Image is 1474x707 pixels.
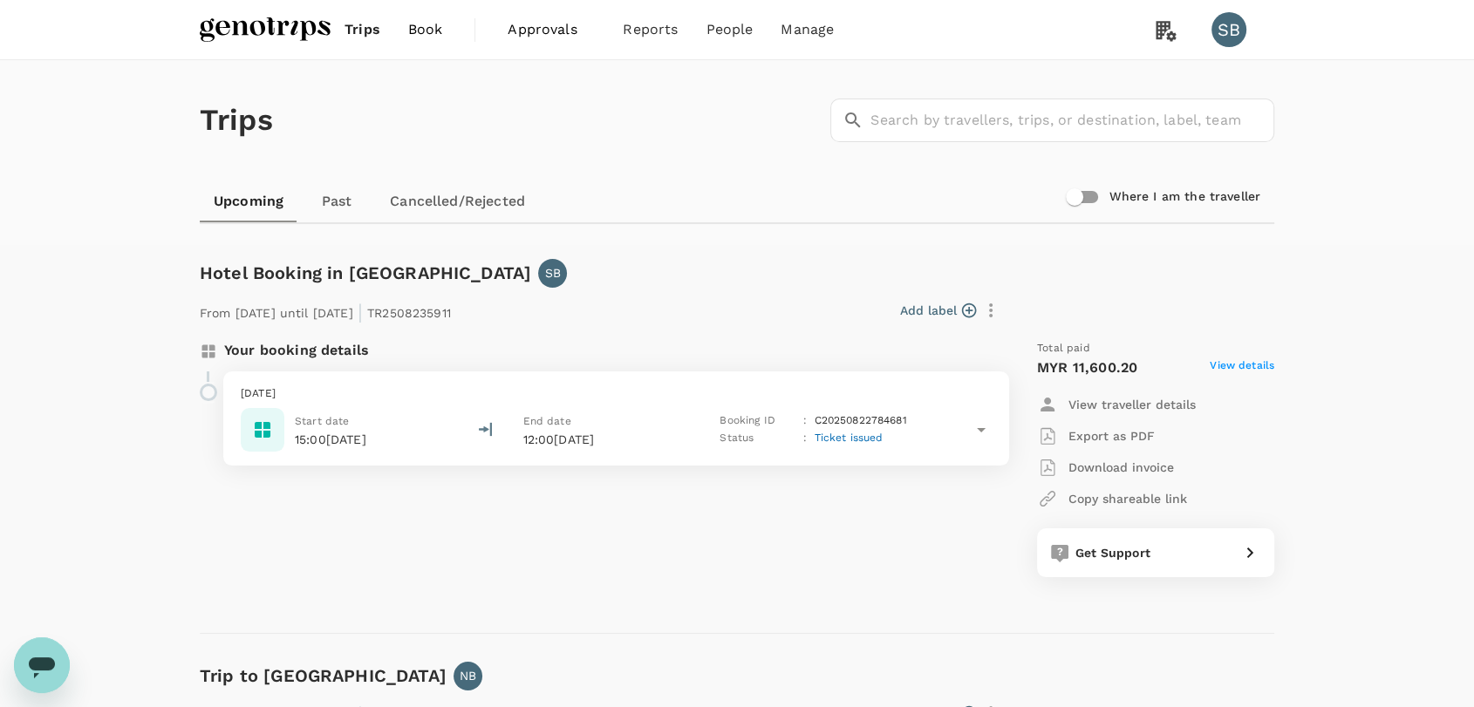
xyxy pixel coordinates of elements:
button: View traveller details [1037,389,1196,420]
p: 15:00[DATE] [295,431,366,448]
span: End date [523,415,571,427]
h6: Hotel Booking in [GEOGRAPHIC_DATA] [200,259,531,287]
span: Reports [623,19,678,40]
p: NB [460,667,476,684]
input: Search by travellers, trips, or destination, label, team [870,99,1274,142]
button: Add label [900,302,976,319]
button: Copy shareable link [1037,483,1187,514]
a: Cancelled/Rejected [376,180,539,222]
div: SB [1211,12,1246,47]
span: Get Support [1075,546,1150,560]
span: Trips [345,19,380,40]
button: Download invoice [1037,452,1174,483]
p: : [803,430,807,447]
button: Export as PDF [1037,420,1155,452]
p: Copy shareable link [1068,490,1187,507]
p: Your booking details [224,340,369,361]
span: View details [1210,357,1274,378]
img: Genotrips - ALL [200,10,331,49]
p: C20250822784681 [814,412,906,430]
p: [DATE] [241,385,992,403]
h1: Trips [200,60,273,180]
p: View traveller details [1068,396,1196,413]
a: Upcoming [200,180,297,222]
span: Book [408,19,443,40]
p: Status [720,430,796,447]
p: Download invoice [1068,459,1174,476]
span: Approvals [508,19,595,40]
iframe: Button to launch messaging window [14,637,70,693]
span: People [706,19,753,40]
span: Manage [781,19,834,40]
p: 12:00[DATE] [523,431,689,448]
span: | [358,300,363,324]
h6: Where I am the traveller [1109,187,1260,207]
p: Booking ID [720,412,796,430]
a: Past [297,180,376,222]
p: MYR 11,600.20 [1037,357,1137,378]
p: Export as PDF [1068,427,1155,445]
span: Total paid [1037,340,1090,357]
h6: Trip to [GEOGRAPHIC_DATA] [200,662,447,690]
p: From [DATE] until [DATE] TR2508235911 [200,295,451,326]
span: Ticket issued [814,432,883,444]
p: : [803,412,807,430]
p: SB [544,264,560,282]
span: Start date [295,415,350,427]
